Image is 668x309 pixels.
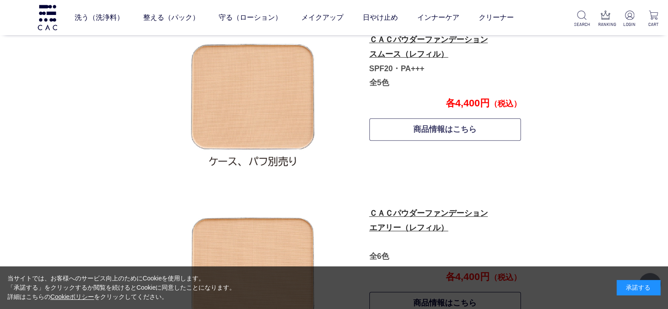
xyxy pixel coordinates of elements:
[617,280,661,295] div: 承諾する
[369,118,521,141] a: 商品情報はこちら
[622,21,637,28] p: LOGIN
[368,98,521,109] p: 各4,400円
[574,11,589,28] a: SEARCH
[301,5,343,30] a: メイクアップ
[75,5,124,30] a: 洗う（洗浄料）
[646,21,661,28] p: CART
[369,33,520,90] p: SPF20・PA+++ 全5色
[369,206,520,263] p: 全6色
[574,21,589,28] p: SEARCH
[51,293,94,300] a: Cookieポリシー
[598,11,614,28] a: RANKING
[646,11,661,28] a: CART
[176,26,330,180] img: 060201.jpg
[7,274,236,302] div: 当サイトでは、お客様へのサービス向上のためにCookieを使用します。 「承諾する」をクリックするか閲覧を続けるとCookieに同意したことになります。 詳細はこちらの をクリックしてください。
[598,21,614,28] p: RANKING
[622,11,637,28] a: LOGIN
[36,5,58,30] img: logo
[417,5,459,30] a: インナーケア
[219,5,282,30] a: 守る（ローション）
[369,209,488,232] a: ＣＡＣパウダーファンデーションエアリー（レフィル）
[479,5,514,30] a: クリーナー
[363,5,398,30] a: 日やけ止め
[490,99,521,108] span: （税込）
[143,5,199,30] a: 整える（パック）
